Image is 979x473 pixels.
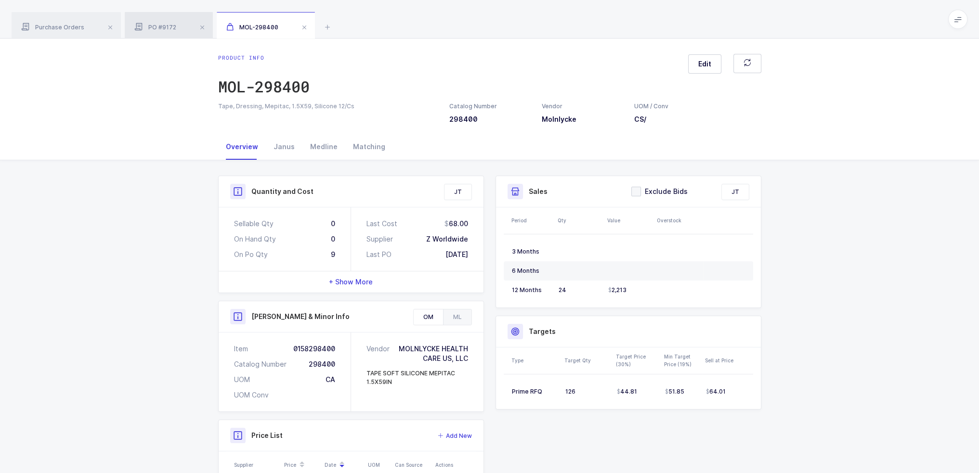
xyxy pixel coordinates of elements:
[21,24,84,31] span: Purchase Orders
[134,24,176,31] span: PO #9172
[512,286,551,294] div: 12 Months
[302,134,345,160] div: Medline
[444,184,471,200] div: JT
[512,388,542,395] span: Prime RFQ
[366,250,392,259] div: Last PO
[446,431,472,441] span: Add New
[608,286,627,294] span: 2,213
[542,115,623,124] h3: Molnlycke
[445,250,468,259] div: [DATE]
[657,217,701,224] div: Overstock
[234,375,250,384] div: UOM
[443,309,471,325] div: ML
[511,217,552,224] div: Period
[529,327,556,336] h3: Targets
[251,431,283,440] h3: Price List
[331,250,335,259] div: 9
[634,115,669,124] h3: CS
[511,357,559,364] div: Type
[722,184,749,200] div: JT
[634,102,669,111] div: UOM / Conv
[234,461,278,469] div: Supplier
[366,369,468,386] div: TAPE SOFT SILICONE MEPITAC 1.5X59IN
[617,388,637,396] span: 44.81
[565,388,575,395] span: 126
[435,461,473,469] div: Actions
[331,234,335,244] div: 0
[688,54,721,74] button: Edit
[644,115,646,123] span: /
[345,134,393,160] div: Matching
[366,344,393,363] div: Vendor
[512,248,551,256] div: 3 Months
[444,219,468,229] div: 68.00
[558,217,601,224] div: Qty
[607,217,651,224] div: Value
[251,187,313,196] h3: Quantity and Cost
[226,24,278,31] span: MOL-298400
[234,390,269,400] div: UOM Conv
[266,134,302,160] div: Janus
[393,344,468,363] div: MOLNLYCKE HEALTH CARE US, LLC
[698,59,711,69] span: Edit
[641,187,688,196] span: Exclude Bids
[529,187,548,196] h3: Sales
[368,461,389,469] div: UOM
[426,234,468,244] div: Z Worldwide
[284,457,319,473] div: Price
[218,54,310,62] div: Product info
[706,388,726,396] span: 64.01
[705,357,750,364] div: Sell at Price
[564,357,610,364] div: Target Qty
[438,431,472,441] button: Add New
[331,219,335,229] div: 0
[616,353,658,368] div: Target Price (30%)
[325,457,362,473] div: Date
[395,461,430,469] div: Can Source
[366,234,393,244] div: Supplier
[512,267,551,275] div: 6 Months
[665,388,684,396] span: 51.85
[234,250,268,259] div: On Po Qty
[218,134,266,160] div: Overview
[366,219,397,229] div: Last Cost
[234,219,274,229] div: Sellable Qty
[542,102,623,111] div: Vendor
[326,375,335,384] div: CA
[218,102,438,111] div: Tape, Dressing, Mepitac, 1.5X59, Silicone 12/Cs
[329,277,373,287] span: + Show More
[664,353,699,368] div: Min Target Price (19%)
[414,309,443,325] div: OM
[559,286,566,294] span: 24
[219,271,483,293] div: + Show More
[251,312,350,321] h3: [PERSON_NAME] & Minor Info
[234,234,276,244] div: On Hand Qty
